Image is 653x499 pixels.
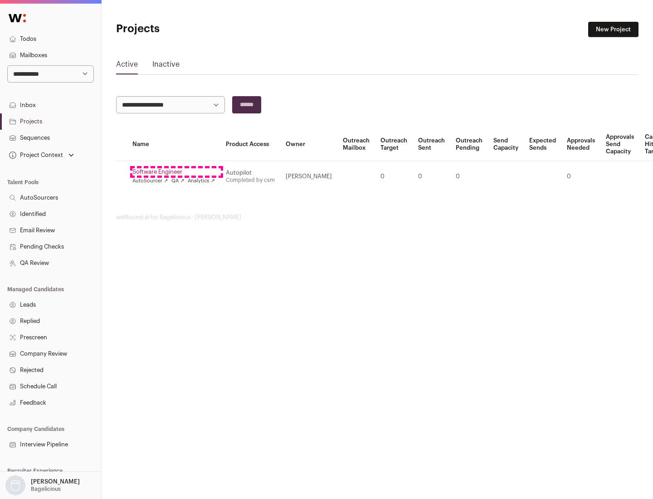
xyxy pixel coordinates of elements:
[116,22,290,36] h1: Projects
[31,478,80,485] p: [PERSON_NAME]
[524,128,561,161] th: Expected Sends
[5,475,25,495] img: nopic.png
[450,128,488,161] th: Outreach Pending
[337,128,375,161] th: Outreach Mailbox
[152,59,180,73] a: Inactive
[127,128,220,161] th: Name
[4,475,82,495] button: Open dropdown
[375,128,413,161] th: Outreach Target
[132,168,215,176] a: Software Engineer
[413,128,450,161] th: Outreach Sent
[280,161,337,192] td: [PERSON_NAME]
[413,161,450,192] td: 0
[226,169,275,176] div: Autopilot
[31,485,61,493] p: Bagelicious
[450,161,488,192] td: 0
[488,128,524,161] th: Send Capacity
[4,9,31,27] img: Wellfound
[7,149,76,161] button: Open dropdown
[588,22,638,37] a: New Project
[561,128,600,161] th: Approvals Needed
[7,152,63,159] div: Project Context
[188,177,214,185] a: Analytics ↗
[561,161,600,192] td: 0
[171,177,184,185] a: QA ↗
[226,177,275,183] a: Completed by csm
[220,128,280,161] th: Product Access
[280,128,337,161] th: Owner
[600,128,639,161] th: Approvals Send Capacity
[116,59,138,73] a: Active
[132,177,168,185] a: AutoSourcer ↗
[375,161,413,192] td: 0
[116,214,638,221] footer: wellfound:ai for Bagelicious - [PERSON_NAME]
